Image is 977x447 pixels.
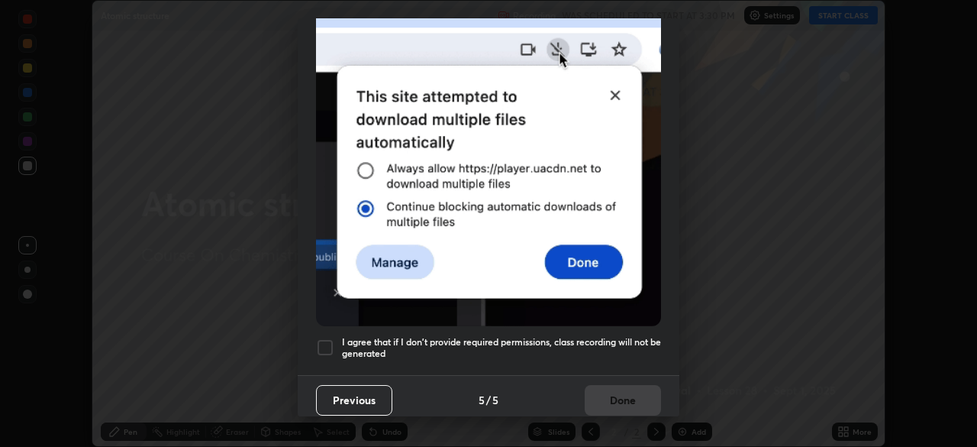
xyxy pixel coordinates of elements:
[492,392,498,408] h4: 5
[486,392,491,408] h4: /
[342,336,661,360] h5: I agree that if I don't provide required permissions, class recording will not be generated
[479,392,485,408] h4: 5
[316,385,392,416] button: Previous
